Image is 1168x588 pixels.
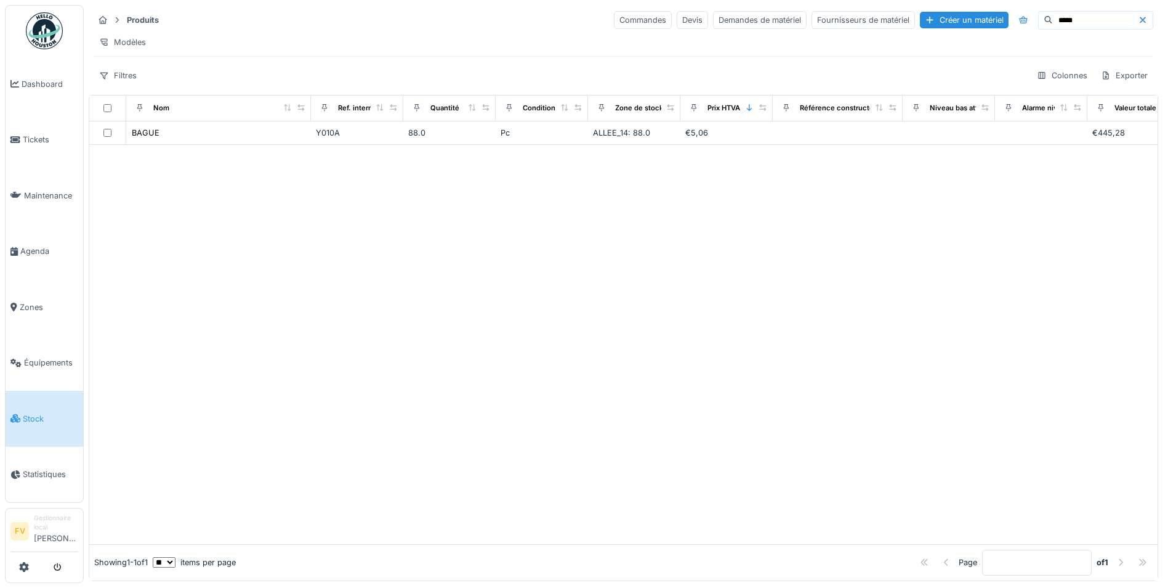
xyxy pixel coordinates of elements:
[615,103,675,113] div: Zone de stockage
[707,103,740,113] div: Prix HTVA
[6,168,83,224] a: Maintenance
[1031,67,1093,84] div: Colonnes
[677,11,708,29] div: Devis
[920,12,1009,28] div: Créer un matériel
[685,127,768,139] div: €5,06
[24,357,78,369] span: Équipements
[800,103,880,113] div: Référence constructeur
[1022,103,1084,113] div: Alarme niveau bas
[593,128,650,137] span: ALLEE_14: 88.0
[408,127,491,139] div: 88.0
[930,103,996,113] div: Niveau bas atteint ?
[1097,557,1108,568] strong: of 1
[23,413,78,425] span: Stock
[614,11,672,29] div: Commandes
[24,190,78,202] span: Maintenance
[812,11,915,29] div: Fournisseurs de matériel
[23,134,78,145] span: Tickets
[6,391,83,447] a: Stock
[20,301,78,313] span: Zones
[94,557,148,568] div: Showing 1 - 1 of 1
[1095,67,1153,84] div: Exporter
[6,447,83,503] a: Statistiques
[34,513,78,533] div: Gestionnaire local
[6,279,83,335] a: Zones
[122,14,164,26] strong: Produits
[132,127,159,139] div: BAGUE
[20,245,78,257] span: Agenda
[6,56,83,112] a: Dashboard
[94,67,142,84] div: Filtres
[338,103,377,113] div: Ref. interne
[713,11,807,29] div: Demandes de matériel
[22,78,78,90] span: Dashboard
[501,127,583,139] div: Pc
[6,224,83,280] a: Agenda
[6,112,83,168] a: Tickets
[959,557,977,568] div: Page
[6,335,83,391] a: Équipements
[26,12,63,49] img: Badge_color-CXgf-gQk.svg
[523,103,581,113] div: Conditionnement
[10,522,29,541] li: FV
[10,513,78,552] a: FV Gestionnaire local[PERSON_NAME]
[430,103,459,113] div: Quantité
[94,33,151,51] div: Modèles
[1114,103,1156,113] div: Valeur totale
[153,557,236,568] div: items per page
[153,103,169,113] div: Nom
[23,468,78,480] span: Statistiques
[34,513,78,549] li: [PERSON_NAME]
[316,127,398,139] div: Y010A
